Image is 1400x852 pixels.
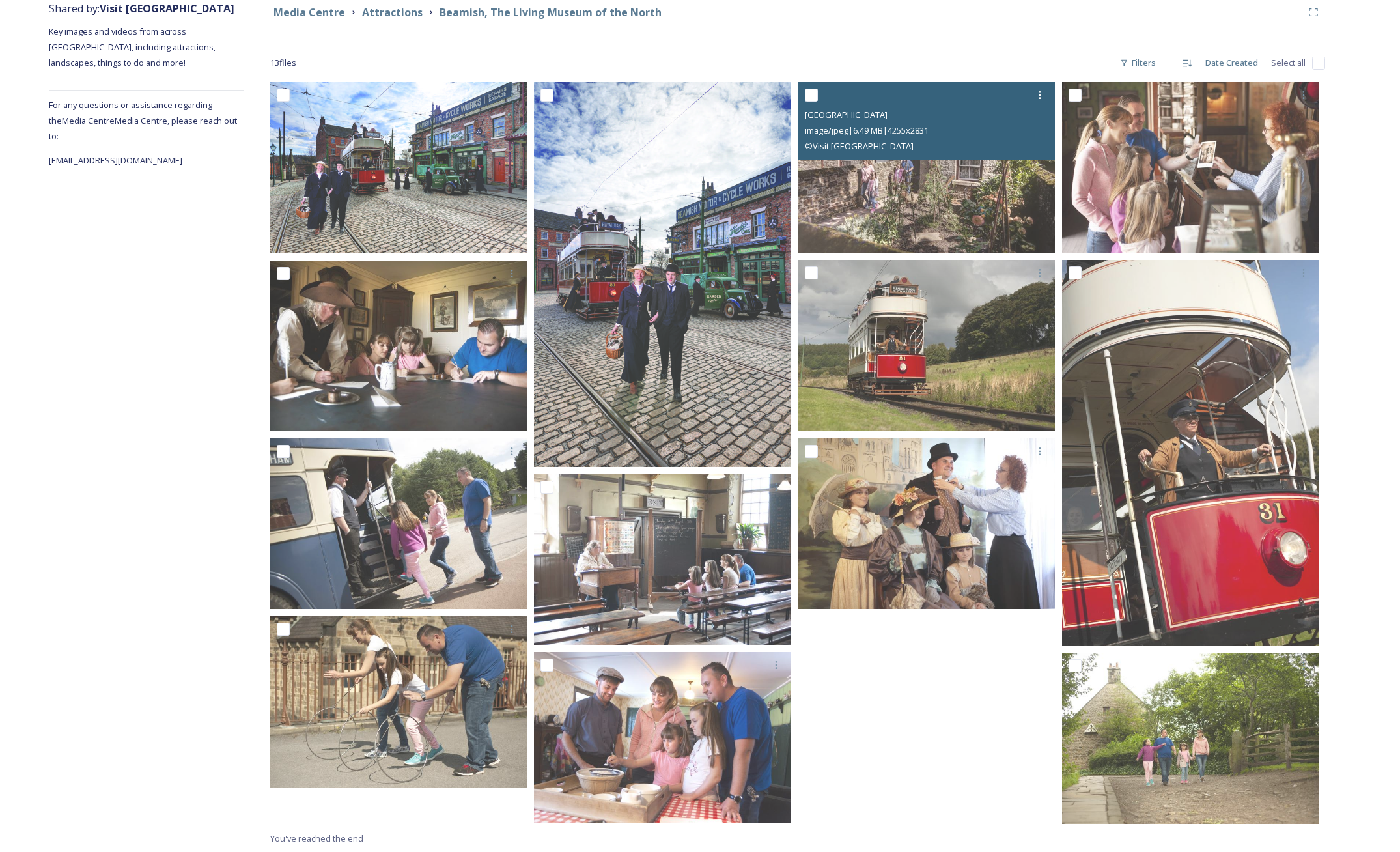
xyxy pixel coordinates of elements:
[1199,50,1265,76] div: Date Created
[270,82,527,253] img: Beamish, The Living Museum of the North
[1271,57,1306,69] span: Select all
[805,109,888,121] span: [GEOGRAPHIC_DATA]
[100,1,234,16] strong: Visit [GEOGRAPHIC_DATA]
[270,832,363,844] span: You've reached the end
[798,82,1055,253] img: Beamish Museum 1940s Farm
[1062,82,1319,253] img: Beamish Museum Edwardian Photo experience
[270,57,296,69] span: 13 file s
[534,474,791,645] img: Beamish Museum 1900s school
[534,82,791,466] img: Beamish, The Living Museum of the North
[270,616,527,787] img: Beamish Museum 1900s school playground
[49,154,182,166] span: [EMAIL_ADDRESS][DOMAIN_NAME]
[805,124,929,136] span: image/jpeg | 6.49 MB | 4255 x 2831
[798,438,1055,608] img: Beamish Museum Edwardian photo experience
[49,25,217,68] span: Key images and videos from across [GEOGRAPHIC_DATA], including attractions, landscapes, things to...
[805,140,914,152] span: © Visit [GEOGRAPHIC_DATA]
[1062,260,1319,646] img: Beamish Museum tram
[1113,50,1162,76] div: Filters
[362,5,423,20] strong: Attractions
[270,261,527,431] img: Beamish Museum Georgian Old Pockerley Hall
[273,5,345,20] strong: Media Centre
[49,1,234,16] span: Shared by:
[49,99,237,142] span: For any questions or assistance regarding the Media Centre Media Centre, please reach out to:
[534,652,791,823] img: Beamish Museum 1940s farm house
[440,5,662,20] strong: Beamish, The Living Museum of the North
[798,260,1055,431] img: Beamish Museum Tram
[1062,653,1319,823] img: Beamish Museum Georgian Landscape
[270,438,527,609] img: Beamish Museum Historic Transport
